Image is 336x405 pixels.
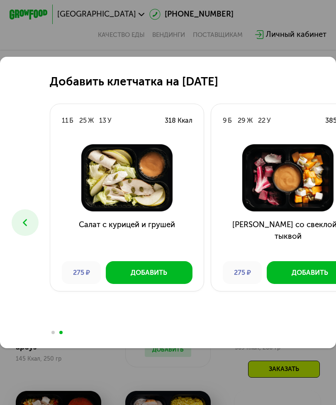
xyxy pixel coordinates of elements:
[247,116,253,125] div: Ж
[58,144,196,211] img: Салат с курицей и грушей
[258,116,265,125] div: 22
[50,75,218,88] h2: Добавить клетчатка на [DATE]
[50,219,204,254] h3: Салат с курицей и грушей
[79,116,87,125] div: 25
[88,116,94,125] div: Ж
[223,261,262,284] div: 275 ₽
[238,116,246,125] div: 29
[106,261,192,284] button: Добавить
[131,268,167,277] div: Добавить
[292,268,328,277] div: Добавить
[62,116,68,125] div: 11
[228,116,232,125] div: Б
[165,116,192,125] div: 318 Ккал
[62,261,101,284] div: 275 ₽
[267,116,271,125] div: У
[69,116,73,125] div: Б
[223,116,227,125] div: 9
[107,116,112,125] div: У
[99,116,106,125] div: 13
